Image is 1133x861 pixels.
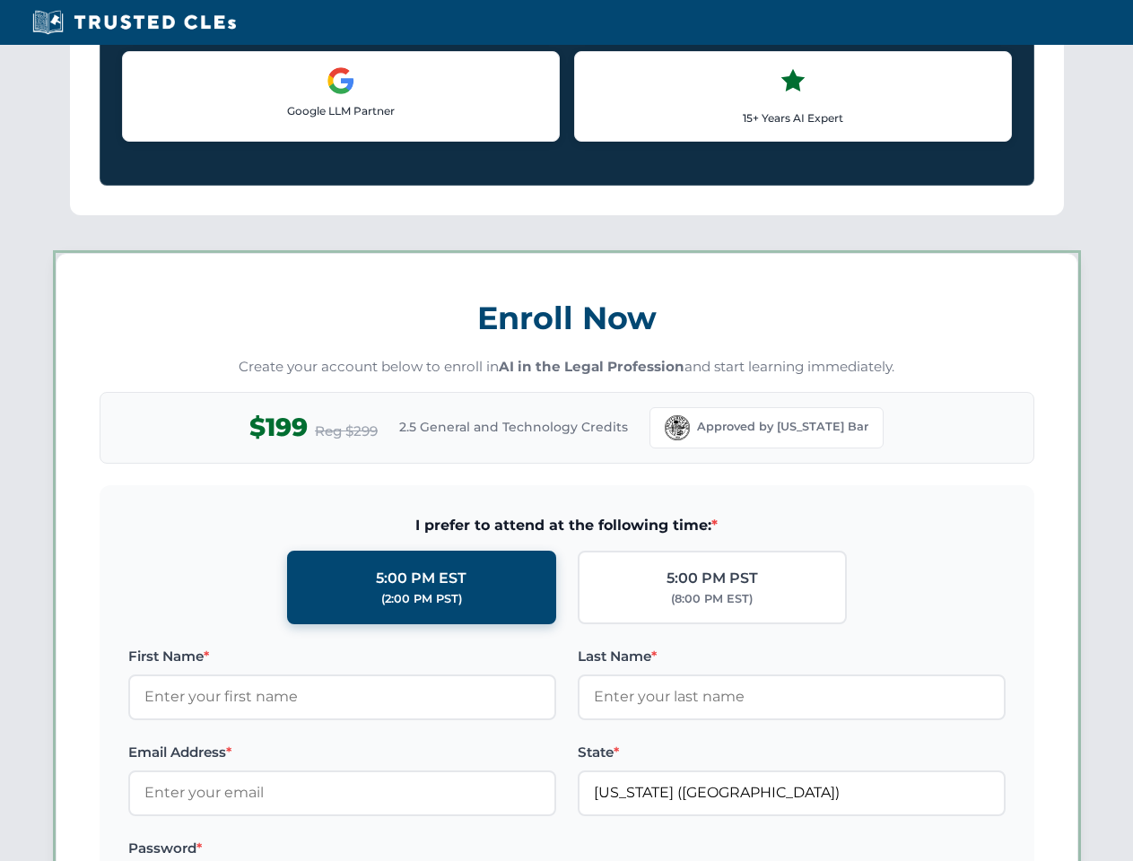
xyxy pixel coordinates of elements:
span: Reg $299 [315,421,378,442]
p: Create your account below to enroll in and start learning immediately. [100,357,1034,378]
div: 5:00 PM PST [667,567,758,590]
label: First Name [128,646,556,667]
span: $199 [249,407,308,448]
label: Password [128,838,556,859]
label: State [578,742,1006,763]
input: Enter your first name [128,674,556,719]
div: 5:00 PM EST [376,567,466,590]
span: I prefer to attend at the following time: [128,514,1006,537]
input: Enter your last name [578,674,1006,719]
strong: AI in the Legal Profession [499,358,684,375]
div: (8:00 PM EST) [671,590,753,608]
label: Email Address [128,742,556,763]
img: Florida Bar [665,415,690,440]
h3: Enroll Now [100,290,1034,346]
span: Approved by [US_STATE] Bar [697,418,868,436]
img: Google [327,66,355,95]
label: Last Name [578,646,1006,667]
div: (2:00 PM PST) [381,590,462,608]
p: 15+ Years AI Expert [589,109,997,126]
img: Trusted CLEs [27,9,241,36]
p: Google LLM Partner [137,102,545,119]
input: Enter your email [128,770,556,815]
span: 2.5 General and Technology Credits [399,417,628,437]
input: Florida (FL) [578,770,1006,815]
